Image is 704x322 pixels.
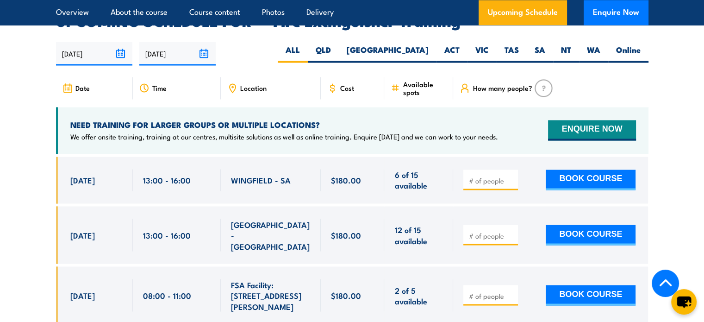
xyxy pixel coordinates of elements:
input: # of people [468,176,515,185]
label: ACT [436,44,467,63]
span: Time [152,84,167,92]
h4: NEED TRAINING FOR LARGER GROUPS OR MULTIPLE LOCATIONS? [70,120,498,130]
button: ENQUIRE NOW [548,120,635,140]
h2: UPCOMING SCHEDULE FOR - "Fire Extinguisher Training" [56,14,648,27]
input: From date [56,42,132,65]
span: 13:00 - 16:00 [143,229,191,240]
span: $180.00 [331,175,361,185]
button: BOOK COURSE [546,170,635,190]
span: Cost [340,84,354,92]
button: chat-button [671,289,697,315]
span: $180.00 [331,229,361,240]
label: SA [527,44,553,63]
p: We offer onsite training, training at our centres, multisite solutions as well as online training... [70,132,498,141]
span: [DATE] [70,229,95,240]
button: BOOK COURSE [546,225,635,245]
label: WA [579,44,608,63]
span: Available spots [403,80,447,96]
input: # of people [468,291,515,300]
span: FSA Facility: [STREET_ADDRESS][PERSON_NAME] [231,279,311,311]
label: VIC [467,44,497,63]
span: 13:00 - 16:00 [143,175,191,185]
span: WINGFIELD - SA [231,175,291,185]
label: Online [608,44,648,63]
input: # of people [468,231,515,240]
label: [GEOGRAPHIC_DATA] [339,44,436,63]
label: QLD [308,44,339,63]
span: $180.00 [331,290,361,300]
span: Location [240,84,267,92]
label: TAS [497,44,527,63]
label: ALL [278,44,308,63]
span: 2 of 5 available [394,284,443,306]
span: 12 of 15 available [394,224,443,246]
span: Date [75,84,90,92]
input: To date [139,42,216,65]
span: [GEOGRAPHIC_DATA] - [GEOGRAPHIC_DATA] [231,219,311,251]
span: 6 of 15 available [394,169,443,191]
button: BOOK COURSE [546,285,635,305]
span: 08:00 - 11:00 [143,290,191,300]
label: NT [553,44,579,63]
span: [DATE] [70,175,95,185]
span: How many people? [473,84,532,92]
span: [DATE] [70,290,95,300]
